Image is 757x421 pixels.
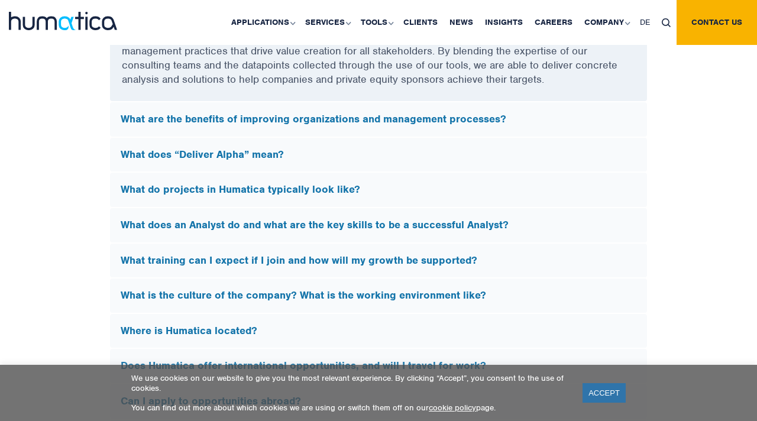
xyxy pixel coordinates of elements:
h5: Where is Humatica located? [121,325,636,338]
img: logo [9,12,117,30]
h5: What does “Deliver Alpha” mean? [121,148,636,161]
p: Our projects are grounded in “fact-based transparency” which is possible thanks to the support of... [122,15,635,101]
img: search_icon [662,18,671,27]
h5: Does Humatica offer international opportunities, and will I travel for work? [121,360,636,373]
a: cookie policy [429,403,476,413]
span: DE [640,17,650,27]
h5: What do projects in Humatica typically look like? [121,183,636,196]
h5: What training can I expect if I join and how will my growth be supported? [121,254,636,267]
p: You can find out more about which cookies we are using or switch them off on our page. [131,403,568,413]
h5: What is the culture of the company? What is the working environment like? [121,289,636,302]
h5: What does an Analyst do and what are the key skills to be a successful Analyst? [121,219,636,232]
a: ACCEPT [583,383,626,403]
h5: What are the benefits of improving organizations and management processes? [121,113,636,126]
p: We use cookies on our website to give you the most relevant experience. By clicking “Accept”, you... [131,373,568,393]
